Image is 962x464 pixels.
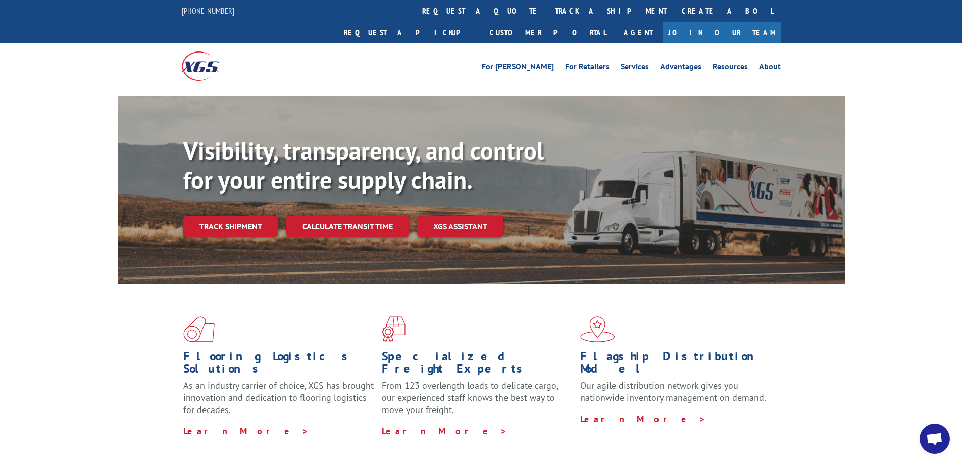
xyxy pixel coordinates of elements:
a: Resources [713,63,748,74]
a: Customer Portal [482,22,614,43]
a: Learn More > [183,425,309,437]
a: XGS ASSISTANT [417,216,503,237]
a: For Retailers [565,63,610,74]
a: Advantages [660,63,701,74]
a: About [759,63,781,74]
a: Track shipment [183,216,278,237]
h1: Flooring Logistics Solutions [183,350,374,380]
a: [PHONE_NUMBER] [182,6,234,16]
a: Services [621,63,649,74]
img: xgs-icon-total-supply-chain-intelligence-red [183,316,215,342]
a: Agent [614,22,663,43]
a: Request a pickup [336,22,482,43]
a: Join Our Team [663,22,781,43]
h1: Specialized Freight Experts [382,350,573,380]
p: From 123 overlength loads to delicate cargo, our experienced staff knows the best way to move you... [382,380,573,425]
b: Visibility, transparency, and control for your entire supply chain. [183,135,544,195]
a: Calculate transit time [286,216,409,237]
a: Learn More > [382,425,508,437]
span: Our agile distribution network gives you nationwide inventory management on demand. [580,380,766,403]
a: Open chat [920,424,950,454]
img: xgs-icon-focused-on-flooring-red [382,316,406,342]
h1: Flagship Distribution Model [580,350,771,380]
span: As an industry carrier of choice, XGS has brought innovation and dedication to flooring logistics... [183,380,374,416]
a: Learn More > [580,413,706,425]
img: xgs-icon-flagship-distribution-model-red [580,316,615,342]
a: For [PERSON_NAME] [482,63,554,74]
